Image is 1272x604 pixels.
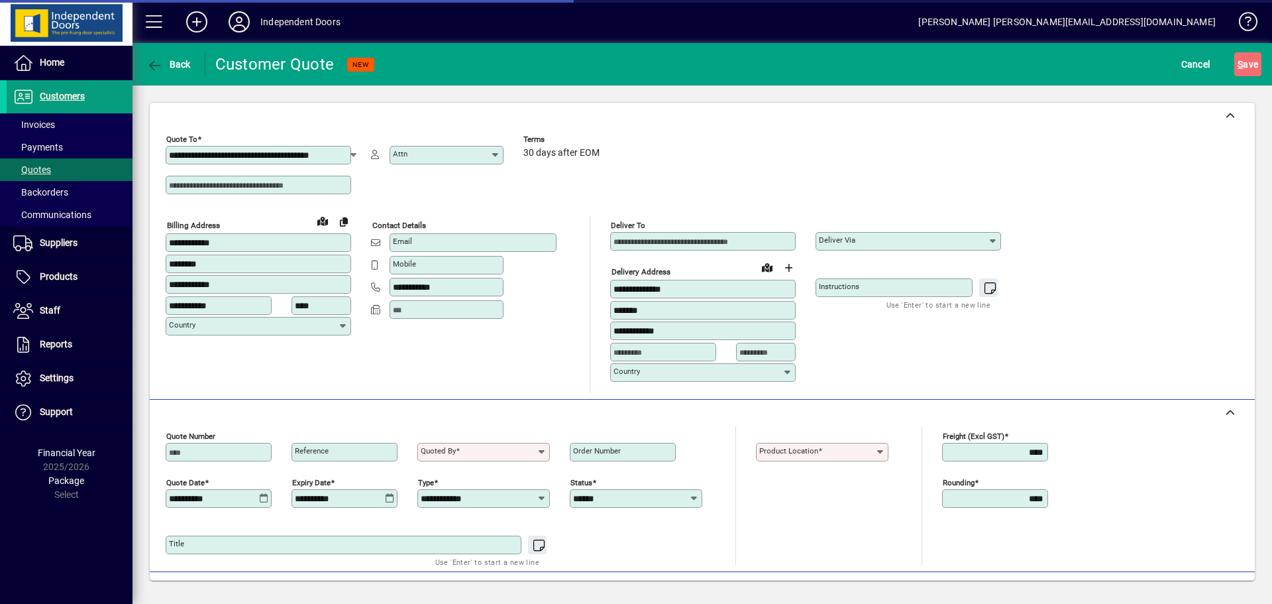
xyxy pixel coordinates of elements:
[40,237,78,248] span: Suppliers
[1165,579,1218,601] span: Product
[1238,54,1258,75] span: ave
[48,475,84,486] span: Package
[1158,578,1225,602] button: Product
[295,446,329,455] mat-label: Reference
[819,235,855,245] mat-label: Deliver via
[215,54,335,75] div: Customer Quote
[570,477,592,487] mat-label: Status
[38,448,95,458] span: Financial Year
[7,362,132,395] a: Settings
[7,46,132,80] a: Home
[757,257,778,278] a: View on map
[523,148,600,158] span: 30 days after EOM
[421,446,456,455] mat-label: Quoted by
[40,373,74,383] span: Settings
[40,305,60,316] span: Staff
[7,396,132,429] a: Support
[418,477,434,487] mat-label: Type
[312,210,333,231] a: View on map
[13,119,55,130] span: Invoices
[40,406,73,417] span: Support
[943,477,975,487] mat-label: Rounding
[13,142,63,152] span: Payments
[1178,52,1214,76] button: Cancel
[352,60,369,69] span: NEW
[166,431,215,440] mat-label: Quote number
[40,57,64,68] span: Home
[7,181,132,204] a: Backorders
[393,237,412,246] mat-label: Email
[918,11,1216,32] div: [PERSON_NAME] [PERSON_NAME][EMAIL_ADDRESS][DOMAIN_NAME]
[7,113,132,136] a: Invoices
[778,257,799,278] button: Choose address
[169,539,184,548] mat-label: Title
[613,367,640,376] mat-label: Country
[1238,59,1243,70] span: S
[800,579,867,601] span: Product History
[40,339,72,349] span: Reports
[292,477,331,487] mat-label: Expiry date
[166,135,197,144] mat-label: Quote To
[435,554,539,570] mat-hint: Use 'Enter' to start a new line
[40,91,85,101] span: Customers
[611,221,645,230] mat-label: Deliver To
[13,187,68,198] span: Backorders
[794,578,873,602] button: Product History
[393,149,407,158] mat-label: Attn
[7,158,132,181] a: Quotes
[260,11,341,32] div: Independent Doors
[1234,52,1261,76] button: Save
[13,164,51,175] span: Quotes
[7,294,132,328] a: Staff
[7,227,132,260] a: Suppliers
[943,431,1004,440] mat-label: Freight (excl GST)
[7,328,132,361] a: Reports
[819,282,859,291] mat-label: Instructions
[7,204,132,226] a: Communications
[7,136,132,158] a: Payments
[132,52,205,76] app-page-header-button: Back
[40,271,78,282] span: Products
[573,446,621,455] mat-label: Order number
[523,135,603,144] span: Terms
[759,446,818,455] mat-label: Product location
[393,259,416,269] mat-label: Mobile
[1181,54,1210,75] span: Cancel
[7,261,132,294] a: Products
[333,211,354,232] button: Copy to Delivery address
[143,52,194,76] button: Back
[169,320,195,330] mat-label: Country
[176,10,218,34] button: Add
[146,59,191,70] span: Back
[13,210,91,220] span: Communications
[1229,3,1255,46] a: Knowledge Base
[166,477,205,487] mat-label: Quote date
[218,10,260,34] button: Profile
[886,297,990,312] mat-hint: Use 'Enter' to start a new line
